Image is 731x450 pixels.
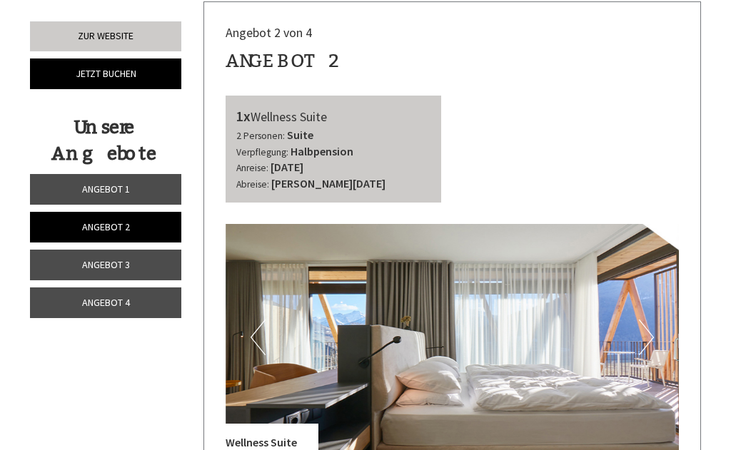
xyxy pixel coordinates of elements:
[236,162,268,174] small: Anreise:
[236,130,285,142] small: 2 Personen:
[226,24,312,41] span: Angebot 2 von 4
[271,160,303,174] b: [DATE]
[30,58,181,89] a: Jetzt buchen
[639,319,654,355] button: Next
[82,296,130,309] span: Angebot 4
[226,48,341,74] div: Angebot 2
[236,178,269,190] small: Abreise:
[236,107,251,125] b: 1x
[291,144,353,158] b: Halbpension
[251,319,266,355] button: Previous
[271,176,385,190] b: [PERSON_NAME][DATE]
[236,106,431,127] div: Wellness Suite
[82,258,130,271] span: Angebot 3
[82,183,130,195] span: Angebot 1
[30,21,181,51] a: Zur Website
[82,220,130,233] span: Angebot 2
[287,128,313,142] b: Suite
[30,114,177,167] div: Unsere Angebote
[236,146,288,158] small: Verpflegung:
